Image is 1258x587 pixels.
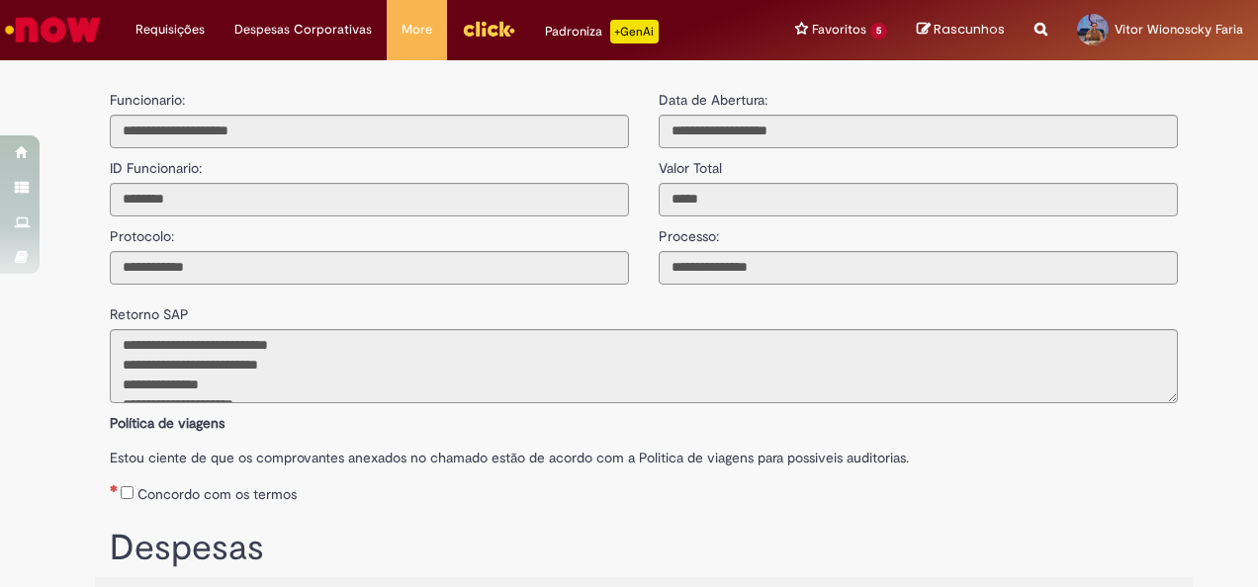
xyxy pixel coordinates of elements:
[659,148,722,178] label: Valor Total
[137,484,297,504] label: Concordo com os termos
[1115,21,1243,38] span: Vitor Wionoscky Faria
[917,21,1005,40] a: Rascunhos
[462,14,515,43] img: click_logo_yellow_360x200.png
[659,90,767,110] label: Data de Abertura:
[610,20,659,43] p: +GenAi
[110,148,202,178] label: ID Funcionario:
[135,20,205,40] span: Requisições
[934,20,1005,39] span: Rascunhos
[234,20,372,40] span: Despesas Corporativas
[110,529,1178,568] h1: Despesas
[2,10,104,49] img: ServiceNow
[110,90,185,110] label: Funcionario:
[812,20,866,40] span: Favoritos
[110,216,174,246] label: Protocolo:
[659,216,719,246] label: Processo:
[402,20,432,40] span: More
[545,20,659,43] div: Padroniza
[870,23,887,40] span: 5
[110,438,1178,467] label: Estou ciente de que os comprovantes anexados no chamado estão de acordo com a Politica de viagens...
[110,414,225,432] b: Política de viagens
[110,294,189,324] label: Retorno SAP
